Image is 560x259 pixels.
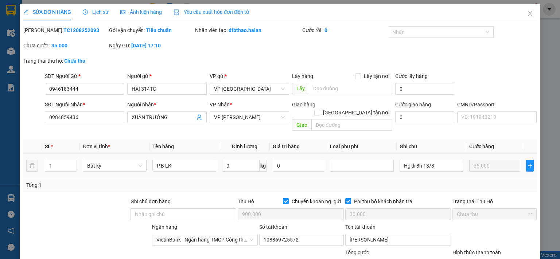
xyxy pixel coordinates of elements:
span: Chuyển khoản ng. gửi [289,197,344,205]
input: Số tài khoản [259,234,343,246]
span: Giao [292,119,311,131]
span: Tên hàng [152,144,174,149]
button: plus [526,160,534,172]
b: [DATE] 17:10 [131,43,161,48]
input: Dọc đường [309,83,392,94]
label: Hình thức thanh toán [452,250,501,255]
span: Bất kỳ [87,160,142,171]
div: Người nhận [127,101,207,109]
button: delete [26,160,38,172]
span: VP Nguyễn Trãi [214,112,285,123]
span: kg [260,160,267,172]
label: Cước lấy hàng [395,73,428,79]
b: dtbthao.halan [229,27,261,33]
th: Ghi chú [397,140,466,154]
b: Tiêu chuẩn [146,27,172,33]
div: SĐT Người Gửi [45,72,124,80]
div: CMND/Passport [457,101,537,109]
div: [PERSON_NAME]: [23,26,108,34]
div: Tổng: 1 [26,181,217,189]
div: Chưa cước : [23,42,108,50]
span: Ảnh kiện hàng [120,9,162,15]
div: Người gửi [127,72,207,80]
input: Cước giao hàng [395,111,454,123]
div: Trạng thái thu hộ: [23,57,129,65]
b: 0 [324,27,327,33]
span: picture [120,9,125,15]
span: plus [526,163,533,169]
span: Đơn vị tính [83,144,110,149]
b: 35.000 [51,43,67,48]
span: VietinBank - Ngân hàng TMCP Công thương Việt Nam [156,234,253,245]
span: Chưa thu [457,209,532,220]
input: Dọc đường [311,119,392,131]
span: Lịch sử [83,9,109,15]
span: Lấy hàng [292,73,313,79]
button: Close [520,4,540,24]
span: Yêu cầu xuất hóa đơn điện tử [174,9,250,15]
span: Giá trị hàng [273,144,300,149]
div: SĐT Người Nhận [45,101,124,109]
span: Tổng cước [345,250,369,255]
div: Trạng thái Thu Hộ [452,197,537,205]
th: Loại phụ phí [327,140,397,154]
img: icon [174,9,179,15]
span: Lấy tận nơi [361,72,392,80]
div: Cước rồi : [302,26,386,34]
div: Ngày GD: [109,42,193,50]
label: Ghi chú đơn hàng [131,199,171,204]
input: Ghi chú đơn hàng [131,208,236,220]
div: Nhân viên tạo: [195,26,301,34]
span: [GEOGRAPHIC_DATA] tận nơi [320,109,392,117]
span: Thu Hộ [238,199,254,204]
span: edit [23,9,28,15]
span: Định lượng [232,144,257,149]
span: Giao hàng [292,102,315,107]
input: Tên tài khoản [345,234,451,246]
label: Cước giao hàng [395,102,431,107]
input: Cước lấy hàng [395,83,454,95]
span: close [527,11,533,16]
label: Số tài khoản [259,224,287,230]
span: Lấy [292,83,309,94]
input: 0 [469,160,520,172]
span: clock-circle [83,9,88,15]
span: Cước hàng [469,144,494,149]
div: Gói vận chuyển: [109,26,193,34]
span: SL [45,144,51,149]
span: VP Trường Chinh [214,83,285,94]
label: Tên tài khoản [345,224,376,230]
span: user-add [197,114,202,120]
label: Ngân hàng [152,224,177,230]
input: Ghi Chú [400,160,463,172]
div: VP gửi [210,72,289,80]
span: SỬA ĐƠN HÀNG [23,9,71,15]
b: TC1208252093 [63,27,99,33]
b: Chưa thu [64,58,85,64]
input: VD: Bàn, Ghế [152,160,216,172]
span: Phí thu hộ khách nhận trả [351,197,415,205]
span: VP Nhận [210,102,230,107]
